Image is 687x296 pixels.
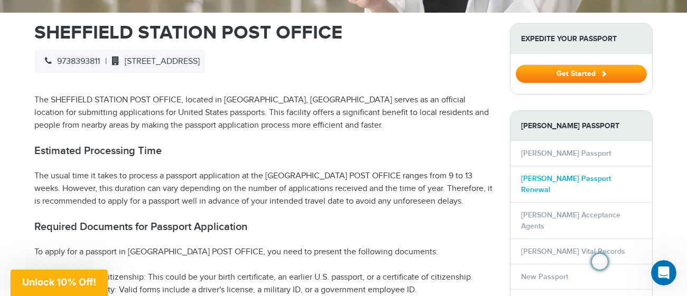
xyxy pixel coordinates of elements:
p: To apply for a passport in [GEOGRAPHIC_DATA] POST OFFICE, you need to present the following docum... [34,246,494,259]
div: Unlock 10% Off! [11,270,108,296]
h1: SHEFFIELD STATION POST OFFICE [34,23,494,42]
a: [PERSON_NAME] Passport [521,149,611,158]
iframe: Intercom live chat [651,260,676,285]
a: [PERSON_NAME] Acceptance Agents [521,211,620,231]
button: Get Started [516,65,647,83]
p: The usual time it takes to process a passport application at the [GEOGRAPHIC_DATA] POST OFFICE ra... [34,170,494,208]
span: [STREET_ADDRESS] [107,56,200,66]
h2: Required Documents for Passport Application [34,221,494,233]
strong: Expedite Your Passport [510,24,652,54]
li: Proof of U.S. citizenship: This could be your birth certificate, an earlier U.S. passport, or a c... [55,271,494,284]
a: [PERSON_NAME] Vital Records [521,247,625,256]
span: Unlock 10% Off! [22,276,96,288]
p: The SHEFFIELD STATION POST OFFICE, located in [GEOGRAPHIC_DATA], [GEOGRAPHIC_DATA] serves as an o... [34,94,494,132]
h2: Estimated Processing Time [34,145,494,157]
span: 9738393811 [40,56,100,66]
a: New Passport [521,272,568,281]
div: | [34,50,205,73]
a: [PERSON_NAME] Passport Renewal [521,174,611,194]
strong: [PERSON_NAME] Passport [510,111,652,141]
a: Get Started [516,69,647,78]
